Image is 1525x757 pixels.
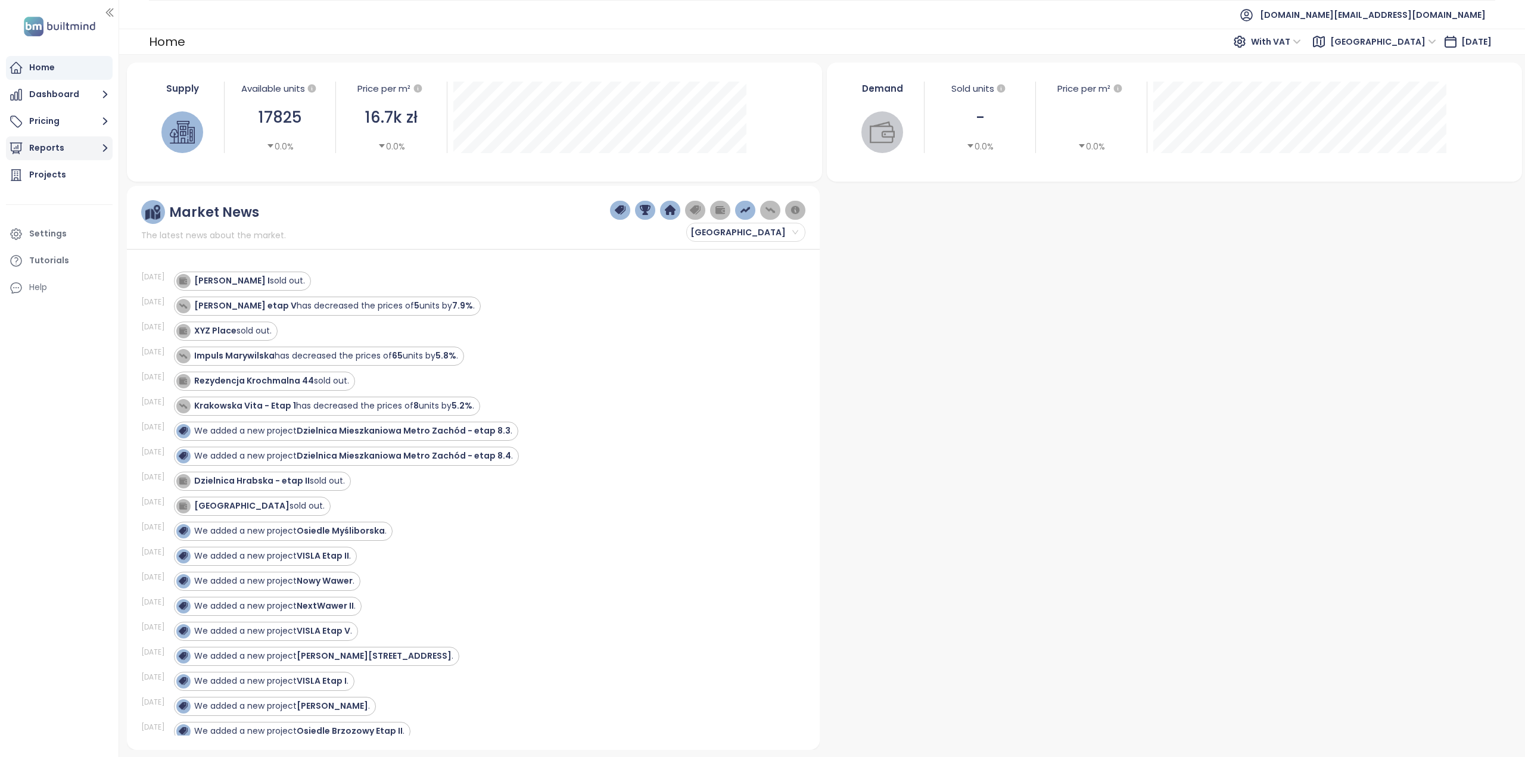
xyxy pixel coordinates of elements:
div: [DATE] [141,597,171,608]
strong: Nowy Wawer [297,575,353,587]
div: [DATE] [141,297,171,307]
div: Help [6,276,113,300]
div: 0.0% [378,140,405,153]
strong: VISLA Etap V [297,625,350,637]
strong: Osiedle Myśliborska [297,525,385,537]
div: We added a new project . [194,625,352,637]
img: icon [179,426,187,435]
img: wallet-dark-grey.png [715,205,726,216]
img: icon [179,501,187,510]
strong: 8 [413,400,419,412]
strong: Dzielnica Hrabska - etap II [194,475,310,487]
div: We added a new project . [194,700,370,712]
strong: [PERSON_NAME] etap V [194,300,297,311]
div: 0.0% [266,140,294,153]
strong: XYZ Place [194,325,236,337]
img: icon [179,602,187,610]
img: logo [20,14,99,39]
div: Sold units [930,82,1029,96]
strong: Krakowska Vita - Etap 1 [194,400,296,412]
div: We added a new project . [194,575,354,587]
img: icon [179,677,187,685]
div: Tutorials [29,253,69,268]
div: [DATE] [141,547,171,557]
img: ruler [145,205,160,220]
img: icon [179,652,187,660]
div: We added a new project . [194,425,512,437]
img: icon [179,552,187,560]
img: icon [179,527,187,535]
div: [DATE] [141,272,171,282]
span: caret-down [966,142,975,150]
div: Projects [29,167,66,182]
div: We added a new project . [194,450,513,462]
img: icon [179,301,187,310]
div: We added a new project . [194,600,356,612]
img: price-tag-dark-blue.png [615,205,625,216]
div: Supply [147,82,219,95]
div: Settings [29,226,67,241]
div: has decreased the prices of units by . [194,350,458,362]
button: Dashboard [6,83,113,107]
span: [DOMAIN_NAME][EMAIL_ADDRESS][DOMAIN_NAME] [1260,1,1486,29]
div: 0.0% [966,140,994,153]
div: [DATE] [141,647,171,658]
img: icon [179,702,187,710]
div: [DATE] [141,622,171,633]
a: Tutorials [6,249,113,273]
span: Warszawa [1330,33,1436,51]
div: 17825 [231,105,329,130]
strong: VISLA Etap II [297,550,349,562]
div: Home [149,31,185,52]
div: [DATE] [141,372,171,382]
img: price-decreases.png [765,205,776,216]
img: information-circle.png [790,205,801,216]
div: [DATE] [141,397,171,407]
div: [DATE] [141,572,171,582]
div: [DATE] [141,447,171,457]
div: We added a new project . [194,675,348,687]
div: has decreased the prices of units by . [194,300,475,312]
img: price-increases.png [740,205,751,216]
div: We added a new project . [194,725,404,737]
strong: Rezydencja Krochmalna 44 [194,375,314,387]
div: Available units [231,82,329,96]
img: wallet [870,120,895,145]
div: sold out. [194,500,325,512]
button: Pricing [6,110,113,133]
span: caret-down [378,142,386,150]
a: Projects [6,163,113,187]
div: 0.0% [1078,140,1105,153]
div: sold out. [194,275,305,287]
button: Reports [6,136,113,160]
img: icon [179,727,187,735]
div: - [930,105,1029,130]
img: icon [179,326,187,335]
strong: 5.2% [452,400,472,412]
img: icon [179,476,187,485]
div: sold out. [194,325,272,337]
img: house [170,120,195,145]
div: Price per m² [357,82,410,96]
div: Demand [847,82,919,95]
img: icon [179,577,187,585]
span: The latest news about the market. [141,229,286,242]
div: We added a new project . [194,525,387,537]
div: [DATE] [141,722,171,733]
strong: Dzielnica Mieszkaniowa Metro Zachód - etap 8.4 [297,450,511,462]
img: icon [179,376,187,385]
div: sold out. [194,475,345,487]
strong: Dzielnica Mieszkaniowa Metro Zachód - etap 8.3 [297,425,511,437]
img: home-dark-blue.png [665,205,676,216]
div: 16.7k zł [342,105,441,130]
div: Home [29,60,55,75]
div: We added a new project . [194,650,453,662]
img: icon [179,451,187,460]
div: sold out. [194,375,349,387]
div: Price per m² [1042,82,1141,96]
div: [DATE] [141,672,171,683]
img: icon [179,401,187,410]
div: [DATE] [141,497,171,507]
strong: Osiedle Brzozowy Etap II [297,725,403,737]
span: With VAT [1251,33,1301,51]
